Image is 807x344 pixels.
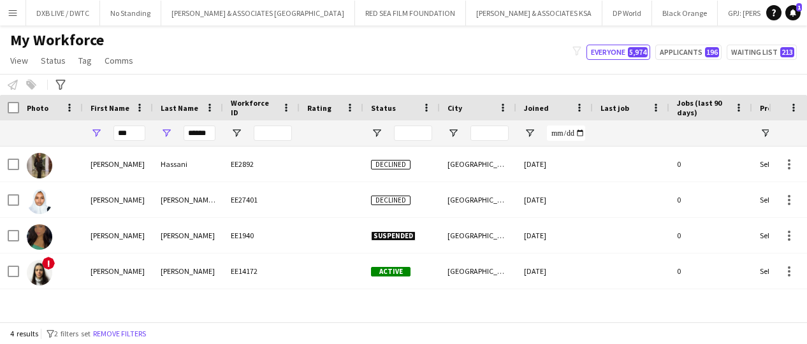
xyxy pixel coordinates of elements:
[440,147,516,182] div: [GEOGRAPHIC_DATA]
[83,218,153,253] div: [PERSON_NAME]
[371,196,411,205] span: Declined
[727,45,797,60] button: Waiting list213
[466,1,602,25] button: [PERSON_NAME] & ASSOCIATES KSA
[10,55,28,66] span: View
[307,103,331,113] span: Rating
[27,153,52,178] img: Sara Hassani
[652,1,718,25] button: Black Orange
[231,127,242,139] button: Open Filter Menu
[547,125,585,141] input: Joined Filter Input
[223,147,300,182] div: EE2892
[677,98,729,117] span: Jobs (last 90 days)
[394,125,432,141] input: Status Filter Input
[153,182,223,217] div: [PERSON_NAME] [PERSON_NAME]
[628,47,648,57] span: 5,974
[36,52,71,69] a: Status
[53,77,68,92] app-action-btn: Advanced filters
[83,254,153,289] div: [PERSON_NAME]
[447,127,459,139] button: Open Filter Menu
[440,218,516,253] div: [GEOGRAPHIC_DATA]
[760,127,771,139] button: Open Filter Menu
[41,55,66,66] span: Status
[355,1,466,25] button: RED SEA FILM FOUNDATION
[223,218,300,253] div: EE1940
[105,55,133,66] span: Comms
[254,125,292,141] input: Workforce ID Filter Input
[516,218,593,253] div: [DATE]
[161,1,355,25] button: [PERSON_NAME] & ASSOCIATES [GEOGRAPHIC_DATA]
[371,127,382,139] button: Open Filter Menu
[99,52,138,69] a: Comms
[91,327,149,341] button: Remove filters
[524,127,535,139] button: Open Filter Menu
[153,218,223,253] div: [PERSON_NAME]
[586,45,650,60] button: Everyone5,974
[184,125,215,141] input: Last Name Filter Input
[447,103,462,113] span: City
[113,125,145,141] input: First Name Filter Input
[669,218,752,253] div: 0
[516,182,593,217] div: [DATE]
[223,254,300,289] div: EE14172
[54,329,91,338] span: 2 filters set
[73,52,97,69] a: Tag
[27,103,48,113] span: Photo
[470,125,509,141] input: City Filter Input
[371,160,411,169] span: Declined
[83,147,153,182] div: [PERSON_NAME]
[669,147,752,182] div: 0
[91,103,129,113] span: First Name
[669,182,752,217] div: 0
[705,47,719,57] span: 196
[27,260,52,285] img: Sarah Hassan
[785,5,801,20] a: 1
[669,254,752,289] div: 0
[600,103,629,113] span: Last job
[5,52,33,69] a: View
[231,98,277,117] span: Workforce ID
[371,231,416,241] span: Suspended
[161,127,172,139] button: Open Filter Menu
[26,1,100,25] button: DXB LIVE / DWTC
[440,182,516,217] div: [GEOGRAPHIC_DATA]
[27,189,52,214] img: Sara Sara Hassan Hussein Saleh
[602,1,652,25] button: DP World
[10,31,104,50] span: My Workforce
[161,103,198,113] span: Last Name
[27,224,52,250] img: Sarah Hassan
[371,267,411,276] span: Active
[440,254,516,289] div: [GEOGRAPHIC_DATA]
[78,55,92,66] span: Tag
[223,182,300,217] div: EE27401
[516,254,593,289] div: [DATE]
[655,45,722,60] button: Applicants196
[780,47,794,57] span: 213
[371,103,396,113] span: Status
[796,3,802,11] span: 1
[524,103,549,113] span: Joined
[42,257,55,269] span: !
[91,127,102,139] button: Open Filter Menu
[760,103,785,113] span: Profile
[516,147,593,182] div: [DATE]
[153,147,223,182] div: Hassani
[153,254,223,289] div: [PERSON_NAME]
[83,182,153,217] div: [PERSON_NAME]
[100,1,161,25] button: No Standing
